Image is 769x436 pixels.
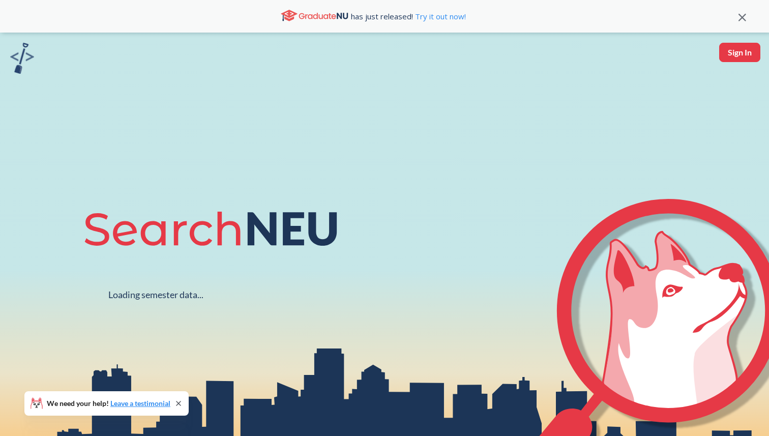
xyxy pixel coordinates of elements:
[47,400,170,407] span: We need your help!
[110,399,170,408] a: Leave a testimonial
[351,11,466,22] span: has just released!
[10,43,34,77] a: sandbox logo
[108,289,203,301] div: Loading semester data...
[719,43,760,62] button: Sign In
[10,43,34,74] img: sandbox logo
[413,11,466,21] a: Try it out now!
